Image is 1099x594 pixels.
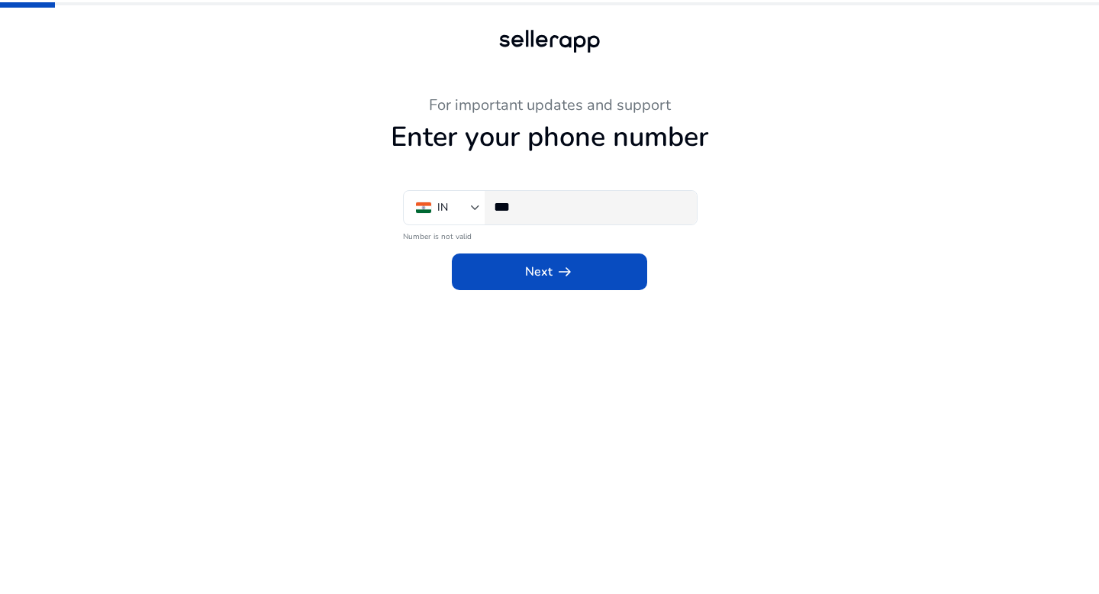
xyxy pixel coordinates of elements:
[452,253,647,290] button: Nextarrow_right_alt
[437,199,448,216] div: IN
[403,227,696,243] mat-error: Number is not valid
[130,121,969,153] h1: Enter your phone number
[525,263,574,281] span: Next
[130,96,969,115] h3: For important updates and support
[556,263,574,281] span: arrow_right_alt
